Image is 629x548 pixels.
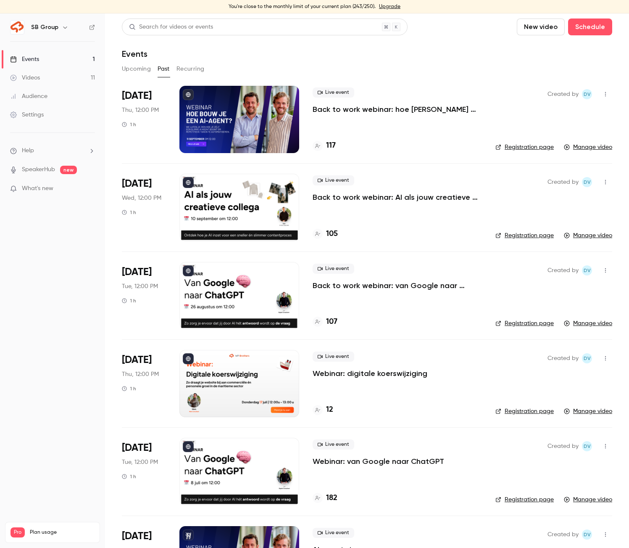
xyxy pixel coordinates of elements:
[122,297,136,304] div: 1 h
[313,264,354,274] span: Live event
[564,407,612,416] a: Manage video
[584,89,591,99] span: Dv
[122,209,136,216] div: 1 h
[313,175,354,185] span: Live event
[313,492,337,504] a: 182
[547,177,579,187] span: Created by
[495,495,554,504] a: Registration page
[122,353,152,367] span: [DATE]
[313,352,354,362] span: Live event
[582,177,592,187] span: Dante van der heijden
[22,165,55,174] a: SpeakerHub
[582,441,592,451] span: Dante van der heijden
[122,350,166,417] div: Jul 17 Thu, 12:00 PM (Europe/Amsterdam)
[564,495,612,504] a: Manage video
[495,407,554,416] a: Registration page
[517,19,565,35] button: New video
[30,529,95,536] span: Plan usage
[122,177,152,191] span: [DATE]
[313,281,482,291] a: Back to work webinar: van Google naar ChatGPT
[584,353,591,363] span: Dv
[313,404,333,416] a: 12
[495,319,554,328] a: Registration page
[547,353,579,363] span: Created by
[176,62,205,76] button: Recurring
[158,62,170,76] button: Past
[60,166,77,174] span: new
[122,473,136,480] div: 1 h
[22,184,53,193] span: What's new
[495,231,554,240] a: Registration page
[122,194,161,202] span: Wed, 12:00 PM
[582,529,592,540] span: Dante van der heijden
[11,21,24,34] img: SB Group
[313,316,337,328] a: 107
[122,441,152,455] span: [DATE]
[584,177,591,187] span: Dv
[122,529,152,543] span: [DATE]
[10,111,44,119] div: Settings
[122,458,158,466] span: Tue, 12:00 PM
[547,265,579,275] span: Created by
[326,492,337,504] h4: 182
[122,262,166,329] div: Aug 26 Tue, 12:00 PM (Europe/Amsterdam)
[564,231,612,240] a: Manage video
[547,441,579,451] span: Created by
[31,23,58,32] h6: SB Group
[582,89,592,99] span: Dante van der heijden
[22,146,34,155] span: Help
[313,528,354,538] span: Live event
[122,282,158,291] span: Tue, 12:00 PM
[313,368,427,379] a: Webinar: digitale koerswijziging
[85,185,95,193] iframe: Noticeable Trigger
[313,192,482,202] a: Back to work webinar: AI als jouw creatieve collega
[10,55,39,64] div: Events
[10,74,40,82] div: Videos
[313,228,338,240] a: 105
[122,174,166,241] div: Sep 10 Wed, 12:00 PM (Europe/Amsterdam)
[313,104,482,114] a: Back to work webinar: hoe [PERSON_NAME] een eigen AI agent?
[122,385,136,392] div: 1 h
[582,265,592,275] span: Dante van der heijden
[568,19,612,35] button: Schedule
[313,140,336,151] a: 117
[122,265,152,279] span: [DATE]
[10,92,47,101] div: Audience
[122,49,147,59] h1: Events
[122,106,159,114] span: Thu, 12:00 PM
[313,439,354,450] span: Live event
[129,23,213,32] div: Search for videos or events
[122,121,136,128] div: 1 h
[326,228,338,240] h4: 105
[313,87,354,98] span: Live event
[10,146,95,155] li: help-dropdown-opener
[379,3,400,10] a: Upgrade
[564,143,612,151] a: Manage video
[582,353,592,363] span: Dante van der heijden
[122,438,166,505] div: Jul 8 Tue, 12:00 PM (Europe/Amsterdam)
[313,456,444,466] a: Webinar: van Google naar ChatGPT
[326,140,336,151] h4: 117
[584,265,591,275] span: Dv
[122,62,151,76] button: Upcoming
[584,441,591,451] span: Dv
[326,316,337,328] h4: 107
[564,319,612,328] a: Manage video
[326,404,333,416] h4: 12
[11,527,25,537] span: Pro
[122,89,152,103] span: [DATE]
[122,370,159,379] span: Thu, 12:00 PM
[584,529,591,540] span: Dv
[122,86,166,153] div: Sep 11 Thu, 12:00 PM (Europe/Amsterdam)
[495,143,554,151] a: Registration page
[547,529,579,540] span: Created by
[547,89,579,99] span: Created by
